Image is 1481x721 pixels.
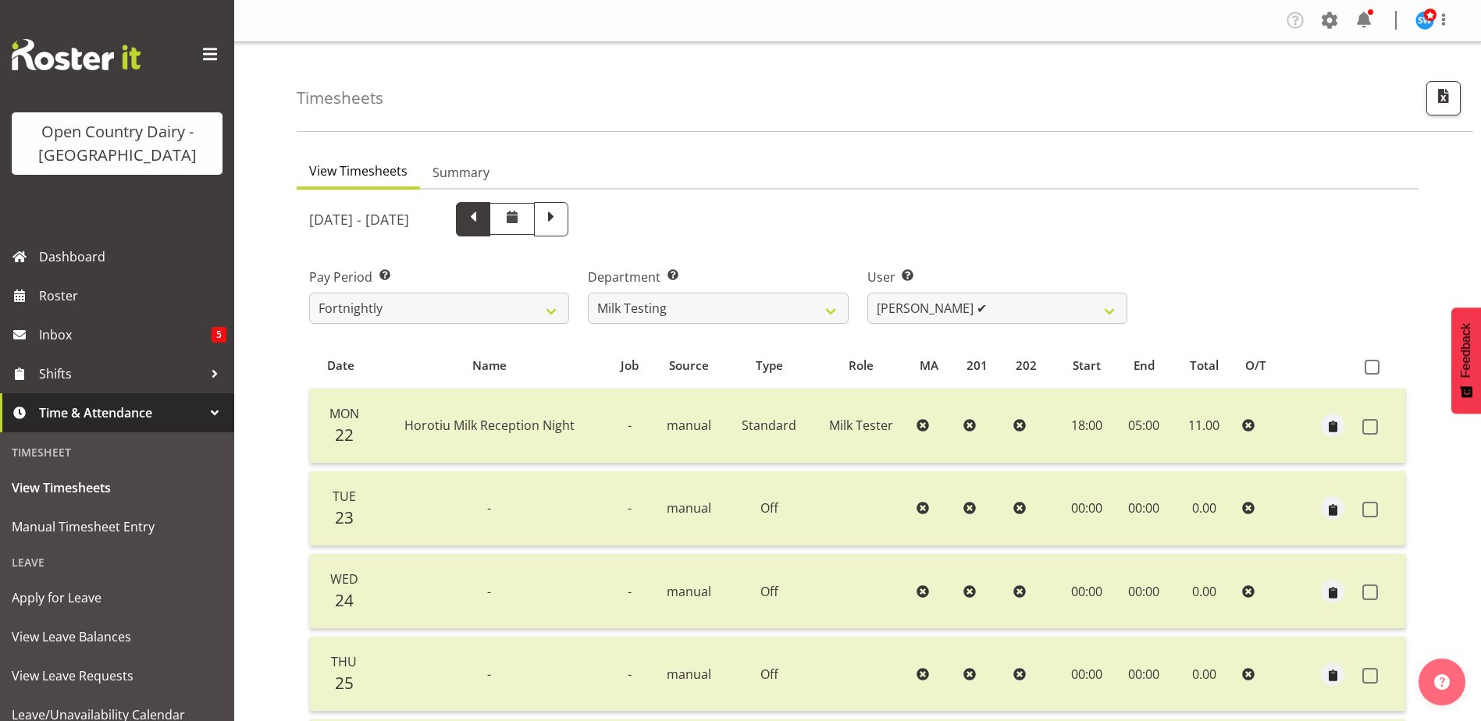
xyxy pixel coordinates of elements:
span: O/T [1245,357,1266,375]
td: Off [726,471,812,546]
button: Export CSV [1426,81,1461,115]
span: End [1134,357,1155,375]
span: - [487,583,491,600]
span: Roster [39,284,226,307]
span: Mon [329,405,359,422]
span: - [628,666,632,683]
span: manual [667,417,711,434]
div: Timesheet [4,436,230,468]
span: View Timesheets [12,476,223,499]
span: MA [920,357,938,375]
span: - [628,583,632,600]
a: View Leave Requests [4,656,230,695]
td: 00:00 [1057,471,1116,546]
span: Apply for Leave [12,586,223,609]
span: Thu [331,653,357,670]
td: 00:00 [1116,637,1172,712]
td: 0.00 [1172,637,1236,712]
td: 00:00 [1116,471,1172,546]
h4: Timesheets [297,89,383,107]
img: Rosterit website logo [12,39,141,70]
span: - [628,499,632,517]
span: Milk Tester [829,417,893,434]
td: 00:00 [1057,637,1116,712]
span: - [628,417,632,434]
span: 24 [335,589,354,611]
td: 11.00 [1172,389,1236,463]
span: manual [667,666,711,683]
span: - [487,666,491,683]
label: User [867,268,1127,286]
td: 00:00 [1057,554,1116,629]
span: View Leave Balances [12,625,223,648]
td: Off [726,637,812,712]
td: Off [726,554,812,629]
span: Dashboard [39,245,226,268]
td: 18:00 [1057,389,1116,463]
a: View Leave Balances [4,617,230,656]
span: Shifts [39,362,203,385]
div: Leave [4,546,230,578]
span: Start [1073,357,1101,375]
span: 23 [335,506,354,528]
span: manual [667,583,711,600]
span: Date [327,357,354,375]
td: 0.00 [1172,554,1236,629]
span: Horotiu Milk Reception Night [404,417,575,434]
a: View Timesheets [4,468,230,507]
span: 25 [335,672,354,694]
span: 22 [335,424,354,446]
span: Type [756,357,783,375]
a: Apply for Leave [4,578,230,617]
span: View Timesheets [309,162,408,180]
label: Pay Period [309,268,569,286]
td: 00:00 [1116,554,1172,629]
span: Summary [433,163,490,182]
span: Total [1190,357,1219,375]
span: Role [849,357,874,375]
button: Feedback - Show survey [1451,307,1481,414]
label: Department [588,268,848,286]
span: 201 [967,357,988,375]
span: Source [669,357,709,375]
a: Manual Timesheet Entry [4,507,230,546]
span: Manual Timesheet Entry [12,515,223,538]
span: Time & Attendance [39,401,203,424]
span: Tue [333,488,356,505]
span: Inbox [39,323,212,346]
img: steve-webb7510.jpg [1415,11,1434,30]
span: - [487,499,491,517]
div: Open Country Dairy - [GEOGRAPHIC_DATA] [27,120,207,167]
span: manual [667,499,711,517]
td: 05:00 [1116,389,1172,463]
span: 5 [212,327,226,343]
span: Job [621,357,639,375]
img: help-xxl-2.png [1434,674,1450,690]
span: View Leave Requests [12,664,223,687]
span: Name [472,357,507,375]
td: Standard [726,389,812,463]
h5: [DATE] - [DATE] [309,211,409,228]
span: Feedback [1459,323,1473,378]
span: 202 [1016,357,1037,375]
span: Wed [330,570,358,588]
td: 0.00 [1172,471,1236,546]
